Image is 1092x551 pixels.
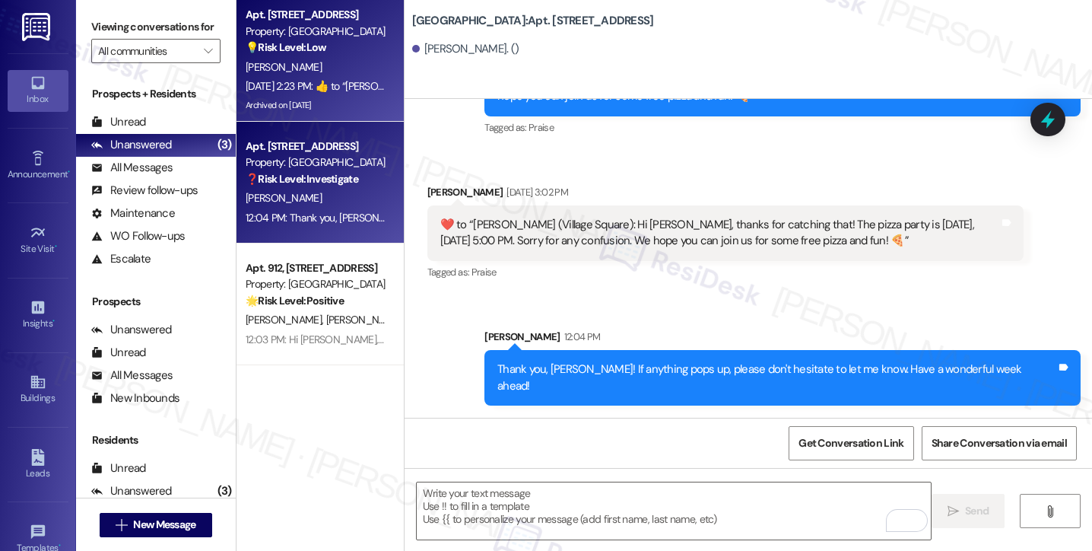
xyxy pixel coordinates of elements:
[246,24,386,40] div: Property: [GEOGRAPHIC_DATA]
[1044,505,1055,518] i: 
[246,333,893,346] div: 12:03 PM: Hi [PERSON_NAME], I hope you enjoyed our pizza party [DATE]. If you have any questions ...
[91,322,172,338] div: Unanswered
[246,139,386,154] div: Apt. [STREET_ADDRESS]
[965,503,989,519] span: Send
[427,184,1024,205] div: [PERSON_NAME]
[246,172,358,186] strong: ❓ Risk Level: Investigate
[484,329,1081,350] div: [PERSON_NAME]
[91,137,172,153] div: Unanswered
[412,41,519,57] div: [PERSON_NAME]. ()
[214,479,236,503] div: (3)
[91,345,146,361] div: Unread
[8,444,68,486] a: Leads
[116,519,127,531] i: 
[427,261,1024,283] div: Tagged as:
[91,460,146,476] div: Unread
[204,45,212,57] i: 
[59,540,61,551] span: •
[52,316,55,326] span: •
[100,513,212,537] button: New Message
[246,154,386,170] div: Property: [GEOGRAPHIC_DATA]
[246,40,326,54] strong: 💡 Risk Level: Low
[417,483,931,540] textarea: To enrich screen reader interactions, please activate Accessibility in Grammarly extension settings
[529,121,554,134] span: Praise
[214,133,236,157] div: (3)
[55,241,57,252] span: •
[22,13,53,41] img: ResiDesk Logo
[133,517,195,533] span: New Message
[244,96,388,115] div: Archived on [DATE]
[246,191,322,205] span: [PERSON_NAME]
[922,426,1077,460] button: Share Conversation via email
[91,183,198,199] div: Review follow-ups
[246,313,326,326] span: [PERSON_NAME]
[91,368,173,384] div: All Messages
[325,313,402,326] span: [PERSON_NAME]
[91,15,221,39] label: Viewing conversations for
[497,361,1056,394] div: Thank you, [PERSON_NAME]! If anything pops up, please don't hesitate to let me know. Have a wonde...
[932,435,1067,451] span: Share Conversation via email
[91,160,173,176] div: All Messages
[948,505,959,518] i: 
[91,483,172,499] div: Unanswered
[91,228,185,244] div: WO Follow-ups
[246,7,386,23] div: Apt. [STREET_ADDRESS]
[246,276,386,292] div: Property: [GEOGRAPHIC_DATA]
[932,494,1005,528] button: Send
[789,426,913,460] button: Get Conversation Link
[412,13,654,29] b: [GEOGRAPHIC_DATA]: Apt. [STREET_ADDRESS]
[68,167,70,177] span: •
[8,220,68,261] a: Site Visit •
[98,39,196,63] input: All communities
[484,116,1081,139] div: Tagged as:
[440,217,999,250] div: ​❤️​ to “ [PERSON_NAME] (Village Square): Hi [PERSON_NAME], thanks for catching that! The pizza p...
[76,294,236,310] div: Prospects
[8,295,68,336] a: Insights •
[8,70,68,111] a: Inbox
[91,251,151,267] div: Escalate
[76,432,236,448] div: Residents
[246,260,386,276] div: Apt. 912, [STREET_ADDRESS]
[76,86,236,102] div: Prospects + Residents
[560,329,601,345] div: 12:04 PM
[503,184,568,200] div: [DATE] 3:02 PM
[246,211,811,225] div: 12:04 PM: Thank you, [PERSON_NAME]! If anything pops up, please don't hesitate to let me know. Ha...
[91,114,146,130] div: Unread
[246,294,344,307] strong: 🌟 Risk Level: Positive
[246,60,322,74] span: [PERSON_NAME]
[8,369,68,410] a: Buildings
[91,205,175,221] div: Maintenance
[91,390,179,406] div: New Inbounds
[798,435,903,451] span: Get Conversation Link
[471,266,497,279] span: Praise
